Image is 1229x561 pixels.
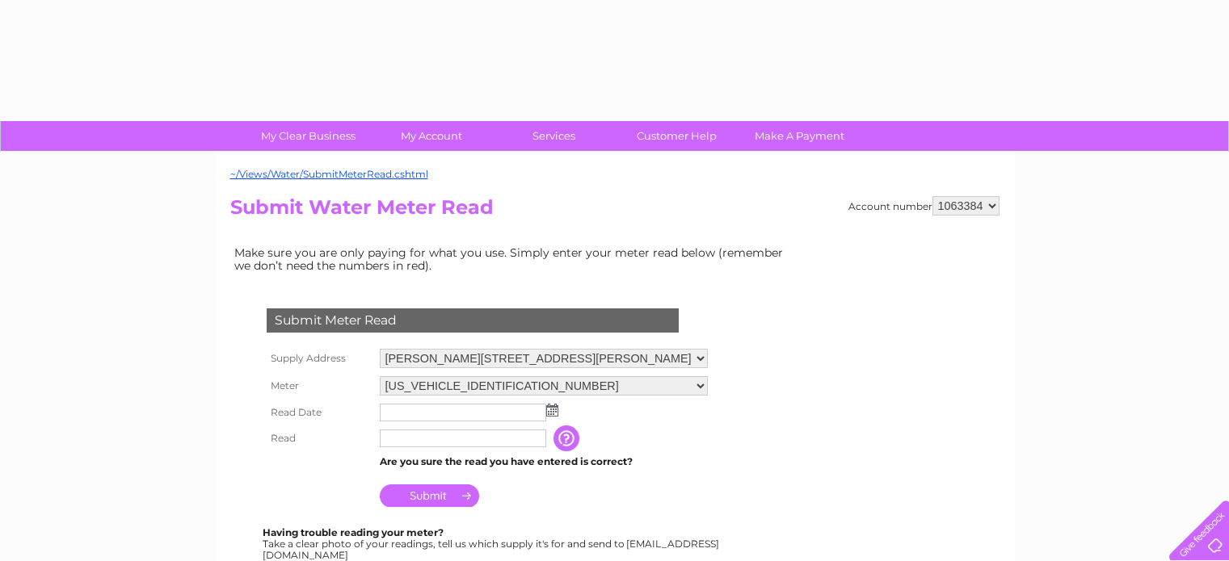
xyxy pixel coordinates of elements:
h2: Submit Water Meter Read [230,196,1000,227]
th: Meter [263,372,376,400]
input: Information [553,425,583,451]
b: Having trouble reading your meter? [263,526,444,538]
a: Make A Payment [733,121,866,151]
img: ... [546,404,558,417]
div: Submit Meter Read [267,308,679,333]
td: Make sure you are only paying for what you use. Simply enter your meter read below (remember we d... [230,242,796,276]
div: Account number [848,196,1000,216]
th: Read Date [263,400,376,425]
th: Supply Address [263,345,376,372]
th: Read [263,425,376,451]
a: Services [487,121,621,151]
td: Are you sure the read you have entered is correct? [376,451,712,472]
a: My Account [364,121,498,151]
a: Customer Help [610,121,743,151]
div: Take a clear photo of your readings, tell us which supply it's for and send to [EMAIL_ADDRESS][DO... [263,527,722,560]
input: Submit [380,484,479,507]
a: ~/Views/Water/SubmitMeterRead.cshtml [230,168,428,180]
a: My Clear Business [242,121,375,151]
